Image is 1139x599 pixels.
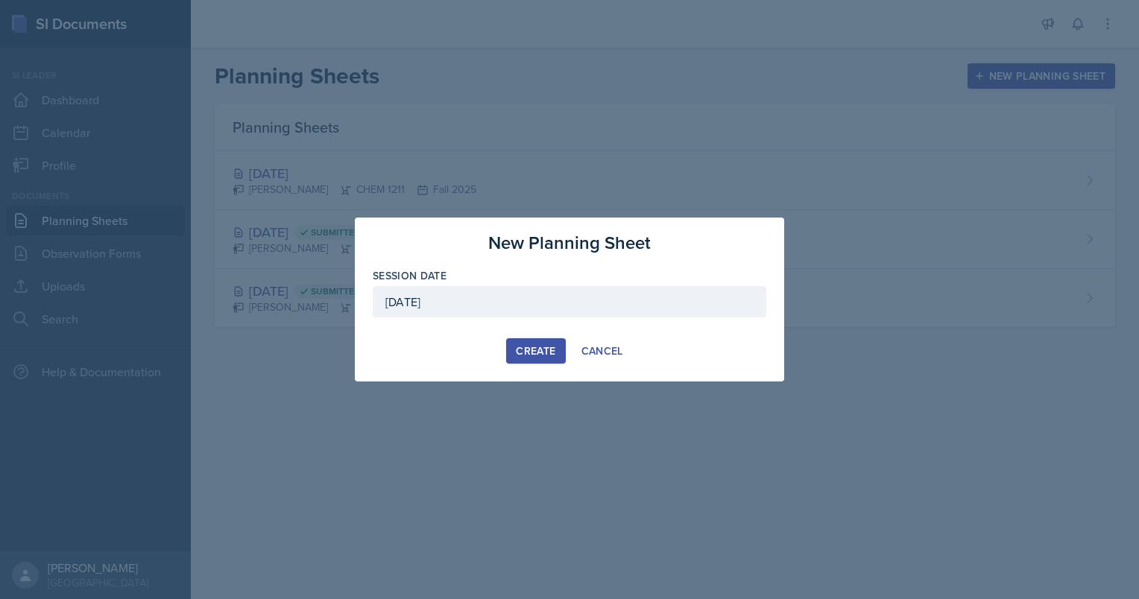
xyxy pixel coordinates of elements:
[572,338,633,364] button: Cancel
[488,229,651,256] h3: New Planning Sheet
[516,345,555,357] div: Create
[506,338,565,364] button: Create
[373,268,447,283] label: Session Date
[581,345,623,357] div: Cancel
